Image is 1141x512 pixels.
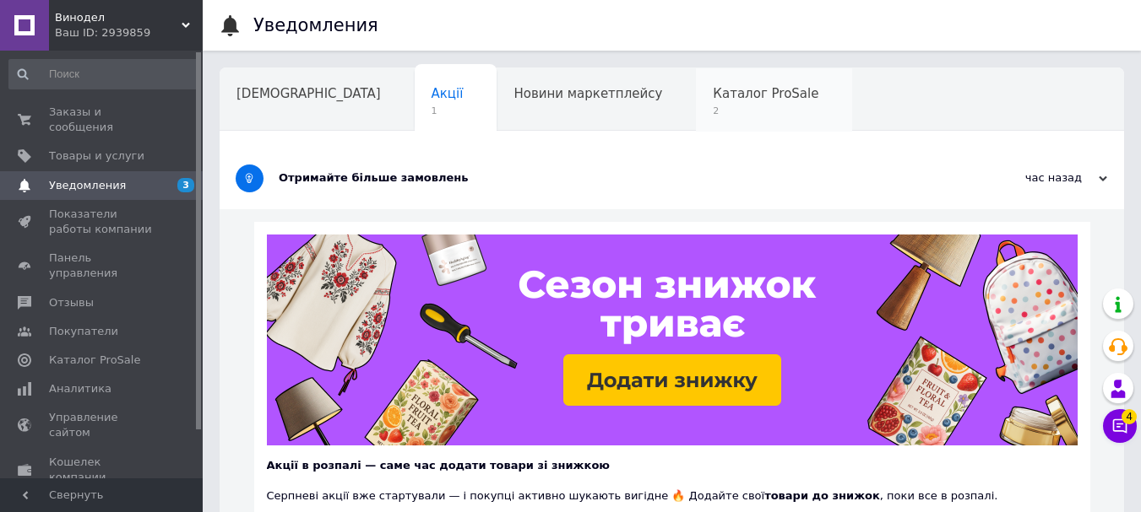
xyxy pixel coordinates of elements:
[267,459,610,472] b: Акції в розпалі — саме час додати товари зі знижкою
[713,105,818,117] span: 2
[236,86,381,101] span: [DEMOGRAPHIC_DATA]
[49,295,94,310] span: Отзывы
[55,10,182,25] span: Винодел
[55,25,203,40] div: Ваш ID: 2939859
[1103,409,1137,443] button: Чат с покупателем4
[49,455,156,485] span: Кошелек компании
[49,410,156,440] span: Управление сайтом
[432,86,464,101] span: Акції
[253,15,378,35] h1: Уведомления
[513,86,662,101] span: Новини маркетплейсу
[432,105,464,117] span: 1
[279,170,938,186] div: Отримайте більше замовлень
[8,59,199,89] input: Поиск
[938,170,1107,186] div: час назад
[49,105,156,135] span: Заказы и сообщения
[713,86,818,101] span: Каталог ProSale
[49,207,156,237] span: Показатели работы компании
[49,148,144,164] span: Товары и услуги
[267,473,1078,504] div: Серпневі акції вже стартували — і покупці активно шукають вигідне 🔥 Додайте свої , поки все в роз...
[177,178,194,192] span: 3
[49,324,118,339] span: Покупатели
[49,381,111,396] span: Аналитика
[49,353,140,368] span: Каталог ProSale
[49,178,126,193] span: Уведомления
[49,251,156,281] span: Панель управления
[764,489,880,502] b: товари до знижок
[1122,409,1137,424] span: 4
